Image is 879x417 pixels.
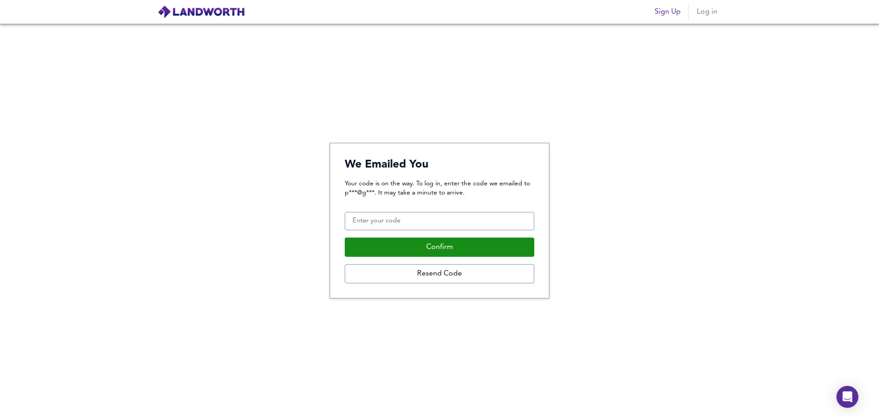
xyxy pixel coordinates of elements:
[345,179,534,197] p: Your code is on the way. To log in, enter the code we emailed to p***@g***. It may take a minute ...
[345,264,534,283] button: Resend Code
[836,386,858,408] div: Open Intercom Messenger
[692,3,722,21] button: Log in
[345,158,534,172] h4: We Emailed You
[345,238,534,257] button: Confirm
[655,5,681,18] span: Sign Up
[157,5,245,19] img: logo
[651,3,684,21] button: Sign Up
[696,5,718,18] span: Log in
[345,212,534,230] input: Enter your code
